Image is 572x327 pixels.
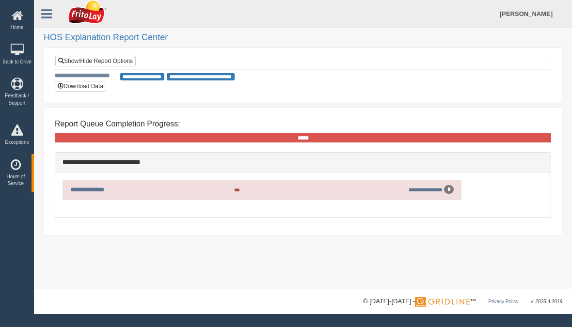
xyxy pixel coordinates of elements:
[488,299,518,304] a: Privacy Policy
[363,296,562,307] div: © [DATE]-[DATE] - ™
[55,81,106,92] button: Download Data
[55,56,136,66] a: Show/Hide Report Options
[415,297,470,307] img: Gridline
[531,299,562,304] span: v. 2025.4.2019
[55,120,551,128] h4: Report Queue Completion Progress:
